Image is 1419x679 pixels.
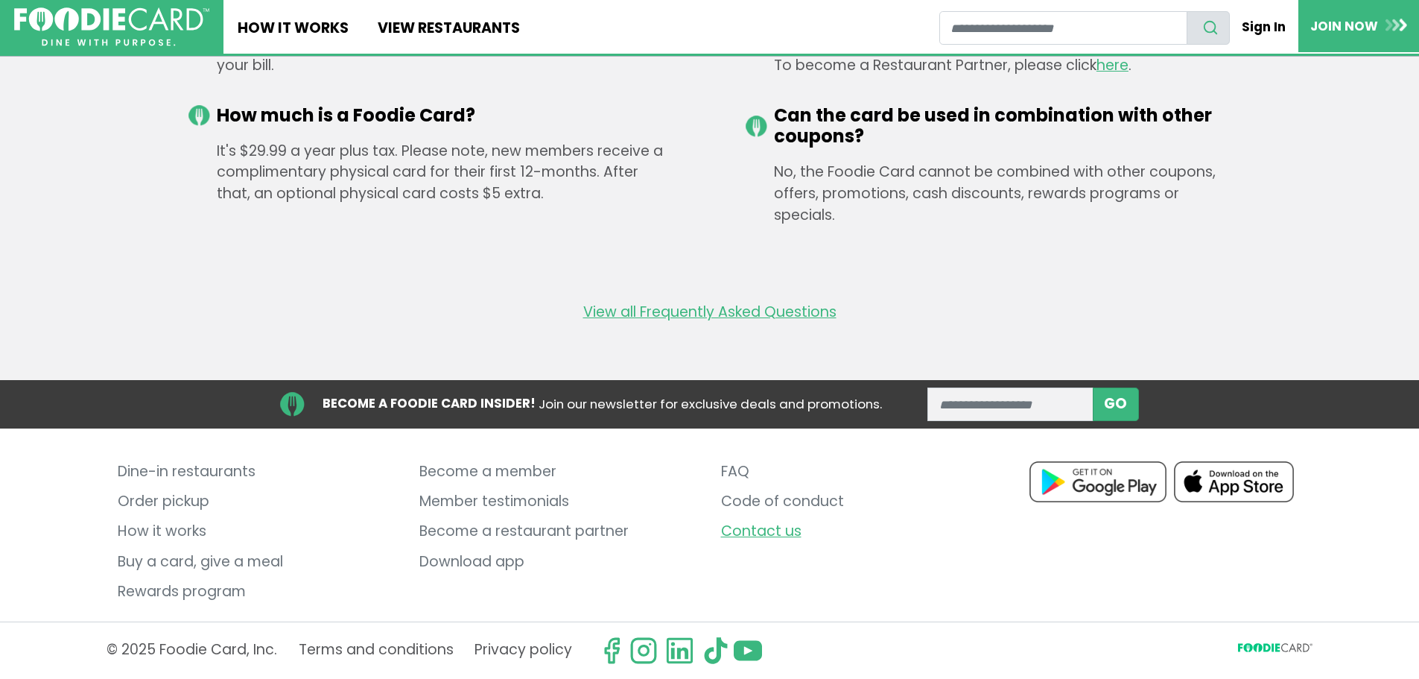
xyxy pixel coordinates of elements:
div: To become a Restaurant Partner, please click . [746,55,1231,77]
svg: check us out on facebook [597,637,626,665]
img: linkedin.svg [665,637,693,665]
a: View all Frequently Asked Questions [583,302,837,323]
a: Buy a card, give a meal [118,547,397,577]
a: here [1096,55,1128,75]
img: youtube.svg [734,637,762,665]
h5: How much is a Foodie Card? [217,105,674,127]
img: tiktok.svg [702,637,730,665]
a: How it works [118,517,397,547]
a: Order pickup [118,487,397,517]
div: It's $29.99 a year plus tax. Please note, new members receive a complimentary physical card for t... [188,141,674,205]
p: © 2025 Foodie Card, Inc. [107,637,277,665]
h5: Can the card be used in combination with other coupons? [774,105,1231,148]
input: enter email address [927,388,1093,421]
a: Privacy policy [474,637,572,665]
svg: FoodieCard [1238,643,1312,657]
a: Become a member [419,457,699,487]
img: FoodieCard; Eat, Drink, Save, Donate [14,7,209,47]
button: search [1187,11,1230,45]
a: Contact us [721,517,1000,547]
a: Member testimonials [419,487,699,517]
input: restaurant search [939,11,1187,45]
a: Rewards program [118,577,397,607]
div: No, the Foodie Card cannot be combined with other coupons, offers, promotions, cash discounts, re... [746,162,1231,226]
a: Sign In [1230,10,1298,43]
strong: BECOME A FOODIE CARD INSIDER! [323,394,536,412]
button: subscribe [1093,388,1139,421]
a: FAQ [721,457,1000,487]
a: Dine-in restaurants [118,457,397,487]
a: Download app [419,547,699,577]
a: Code of conduct [721,487,1000,517]
span: Join our newsletter for exclusive deals and promotions. [539,395,882,413]
a: Become a restaurant partner [419,517,699,547]
a: Terms and conditions [299,637,454,665]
